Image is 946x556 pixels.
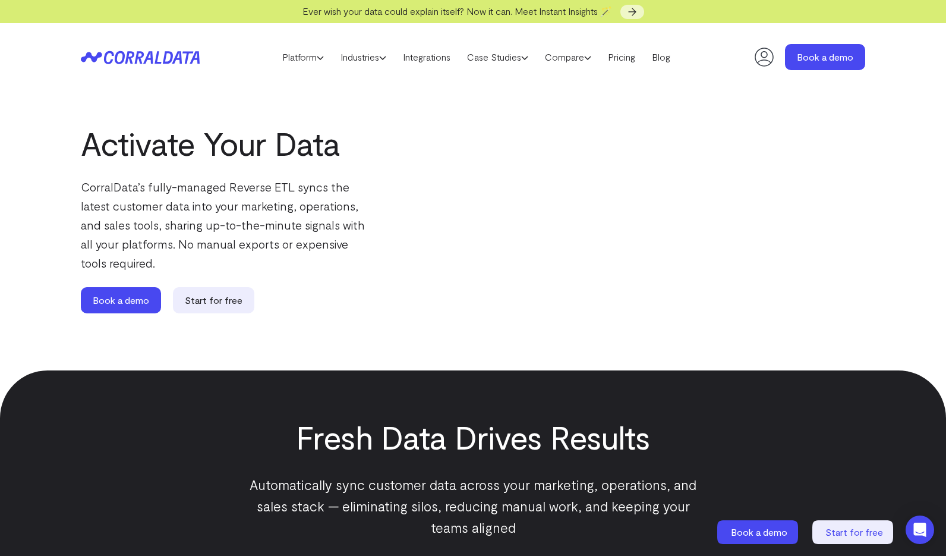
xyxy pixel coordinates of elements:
a: Start for free [812,520,895,544]
a: Book a demo [81,287,161,313]
span: Ever wish your data could explain itself? Now it can. Meet Instant Insights 🪄 [302,5,612,17]
a: Compare [537,48,600,66]
p: Automatically sync customer data across your marketing, operations, and sales stack — eliminating... [241,474,705,538]
h2: Fresh Data Drives Results [241,418,705,456]
a: Platform [274,48,332,66]
a: Start for free [173,287,254,313]
a: Blog [644,48,679,66]
a: Industries [332,48,395,66]
a: Integrations [395,48,459,66]
a: Book a demo [717,520,800,544]
div: Open Intercom Messenger [906,516,934,544]
a: Pricing [600,48,644,66]
span: Start for free [825,526,883,538]
h1: Activate Your Data [81,124,430,162]
a: Case Studies [459,48,537,66]
span: Book a demo [731,526,787,538]
a: Book a demo [785,44,865,70]
p: CorralData’s fully-managed Reverse ETL syncs the latest customer data into your marketing, operat... [81,177,366,272]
